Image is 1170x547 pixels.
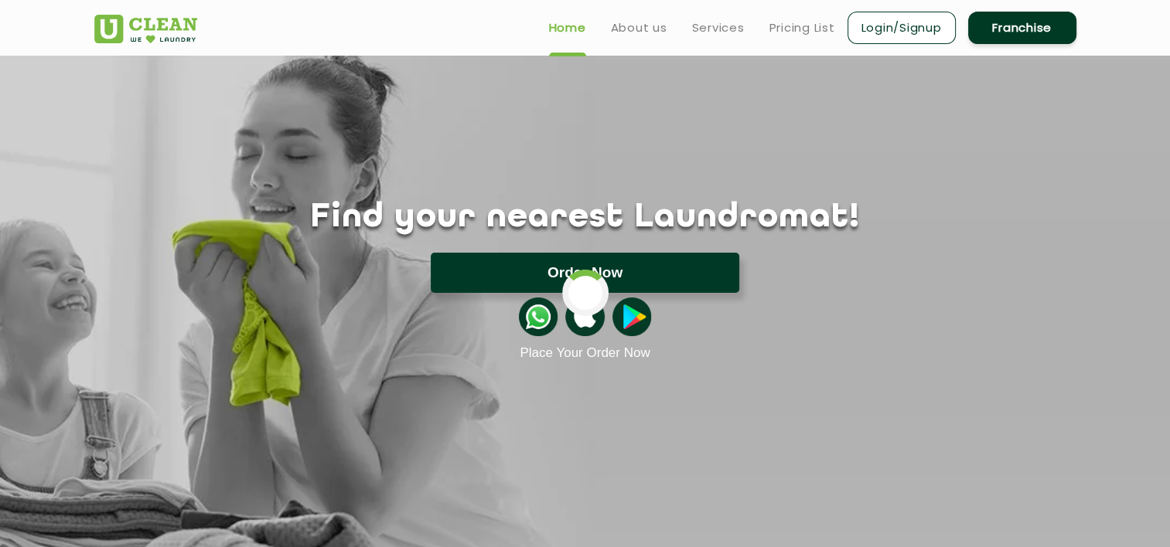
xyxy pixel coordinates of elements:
[520,345,650,361] a: Place Your Order Now
[692,19,745,37] a: Services
[519,297,558,336] img: whatsappicon.png
[83,199,1088,237] h1: Find your nearest Laundromat!
[549,19,586,37] a: Home
[565,297,604,336] img: apple-icon.png
[612,297,651,336] img: playstoreicon.png
[848,12,956,44] a: Login/Signup
[769,19,835,37] a: Pricing List
[431,253,739,293] button: Order Now
[94,15,197,43] img: UClean Laundry and Dry Cleaning
[968,12,1076,44] a: Franchise
[611,19,667,37] a: About us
